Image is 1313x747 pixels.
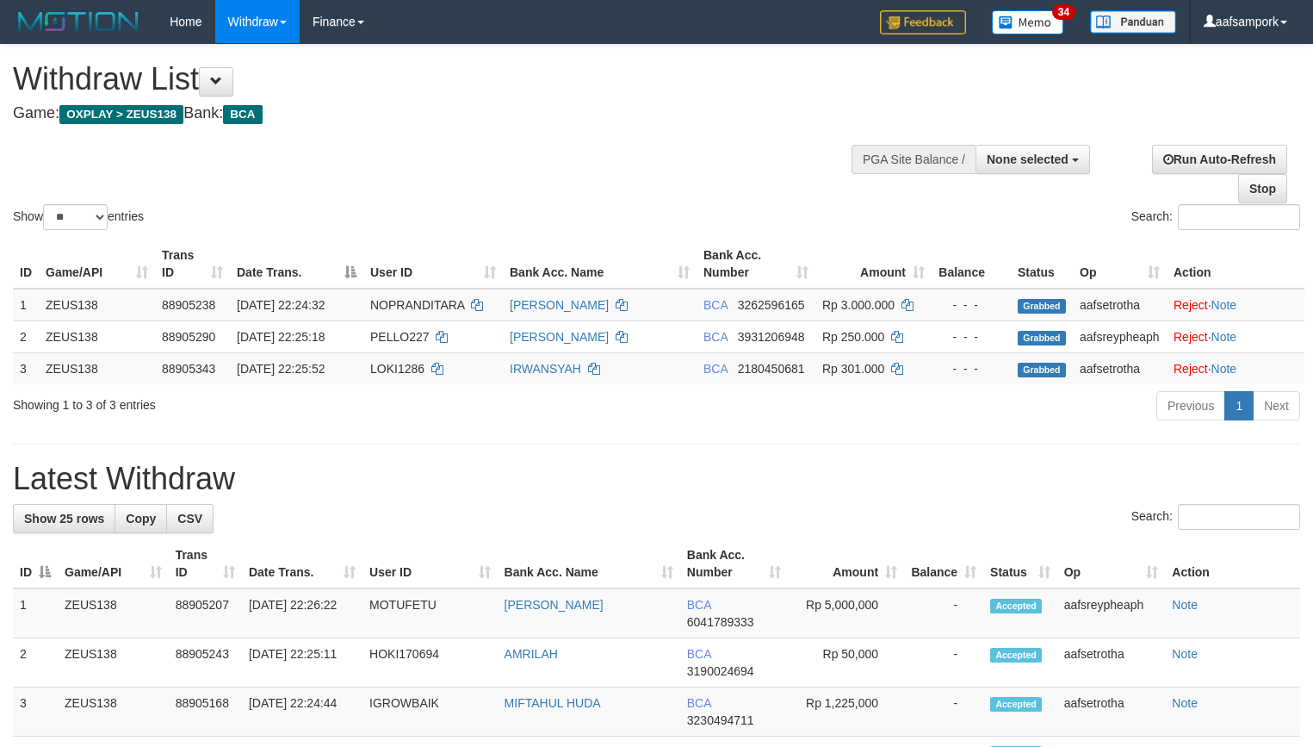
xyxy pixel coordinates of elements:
span: Rp 3.000.000 [822,298,895,312]
td: Rp 50,000 [788,638,904,688]
a: Note [1172,598,1198,612]
select: Showentries [43,204,108,230]
td: Rp 1,225,000 [788,688,904,737]
td: 88905207 [169,588,242,638]
th: Status: activate to sort column ascending [983,539,1057,588]
th: Bank Acc. Number: activate to sort column ascending [680,539,788,588]
a: Run Auto-Refresh [1152,145,1287,174]
td: 88905168 [169,688,242,737]
a: Previous [1156,391,1225,420]
span: Rp 301.000 [822,362,884,376]
a: Note [1211,362,1237,376]
a: Note [1172,696,1198,710]
span: BCA [687,647,711,661]
img: MOTION_logo.png [13,9,144,34]
td: 1 [13,588,58,638]
span: Accepted [990,599,1042,613]
h4: Game: Bank: [13,105,858,122]
a: [PERSON_NAME] [505,598,604,612]
a: Show 25 rows [13,504,115,533]
div: PGA Site Balance / [852,145,975,174]
span: NOPRANDITARA [370,298,464,312]
th: Bank Acc. Name: activate to sort column ascending [498,539,680,588]
td: aafsetrotha [1073,289,1167,321]
span: BCA [687,598,711,612]
span: Copy 6041789333 to clipboard [687,615,754,629]
button: None selected [975,145,1090,174]
td: Rp 5,000,000 [788,588,904,638]
td: aafsetrotha [1073,352,1167,384]
td: aafsreypheaph [1057,588,1166,638]
td: ZEUS138 [39,289,155,321]
td: 1 [13,289,39,321]
span: Show 25 rows [24,512,104,526]
img: Button%20Memo.svg [992,10,1064,34]
label: Search: [1131,204,1300,230]
div: - - - [938,296,1004,314]
span: 34 [1052,4,1075,20]
th: Bank Acc. Name: activate to sort column ascending [503,240,697,289]
td: [DATE] 22:26:22 [242,588,362,638]
img: panduan.png [1090,10,1176,34]
span: 88905290 [162,330,215,344]
td: IGROWBAIK [362,688,498,737]
a: Note [1172,647,1198,661]
div: Showing 1 to 3 of 3 entries [13,389,534,414]
th: Status [1011,240,1073,289]
span: Grabbed [1018,299,1066,314]
input: Search: [1178,204,1300,230]
td: · [1167,352,1304,384]
th: Balance [932,240,1011,289]
span: [DATE] 22:25:18 [237,330,325,344]
a: Copy [115,504,167,533]
span: 88905343 [162,362,215,376]
td: 3 [13,352,39,384]
th: Action [1165,539,1300,588]
a: [PERSON_NAME] [510,298,609,312]
td: [DATE] 22:25:11 [242,638,362,688]
td: - [904,588,983,638]
td: HOKI170694 [362,638,498,688]
span: Grabbed [1018,363,1066,377]
th: Bank Acc. Number: activate to sort column ascending [697,240,815,289]
th: Game/API: activate to sort column ascending [39,240,155,289]
td: ZEUS138 [58,688,169,737]
td: 2 [13,638,58,688]
div: - - - [938,360,1004,377]
span: Grabbed [1018,331,1066,345]
td: ZEUS138 [39,321,155,352]
span: Rp 250.000 [822,330,884,344]
td: ZEUS138 [39,352,155,384]
th: Action [1167,240,1304,289]
span: [DATE] 22:25:52 [237,362,325,376]
a: AMRILAH [505,647,558,661]
th: Trans ID: activate to sort column ascending [155,240,230,289]
span: 88905238 [162,298,215,312]
div: - - - [938,328,1004,345]
span: Copy [126,512,156,526]
span: LOKI1286 [370,362,424,376]
td: · [1167,321,1304,352]
td: ZEUS138 [58,638,169,688]
a: Note [1211,298,1237,312]
img: Feedback.jpg [880,10,966,34]
th: ID [13,240,39,289]
a: Stop [1238,174,1287,203]
span: Copy 3190024694 to clipboard [687,664,754,678]
label: Search: [1131,504,1300,530]
td: [DATE] 22:24:44 [242,688,362,737]
span: Accepted [990,697,1042,712]
span: Copy 2180450681 to clipboard [738,362,805,376]
span: Copy 3931206948 to clipboard [738,330,805,344]
label: Show entries [13,204,144,230]
span: Copy 3230494711 to clipboard [687,713,754,727]
th: Op: activate to sort column ascending [1073,240,1167,289]
a: CSV [166,504,214,533]
span: [DATE] 22:24:32 [237,298,325,312]
span: BCA [703,330,728,344]
span: OXPLAY > ZEUS138 [59,105,183,124]
a: Reject [1174,330,1208,344]
input: Search: [1178,504,1300,530]
th: User ID: activate to sort column ascending [363,240,503,289]
th: Trans ID: activate to sort column ascending [169,539,242,588]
